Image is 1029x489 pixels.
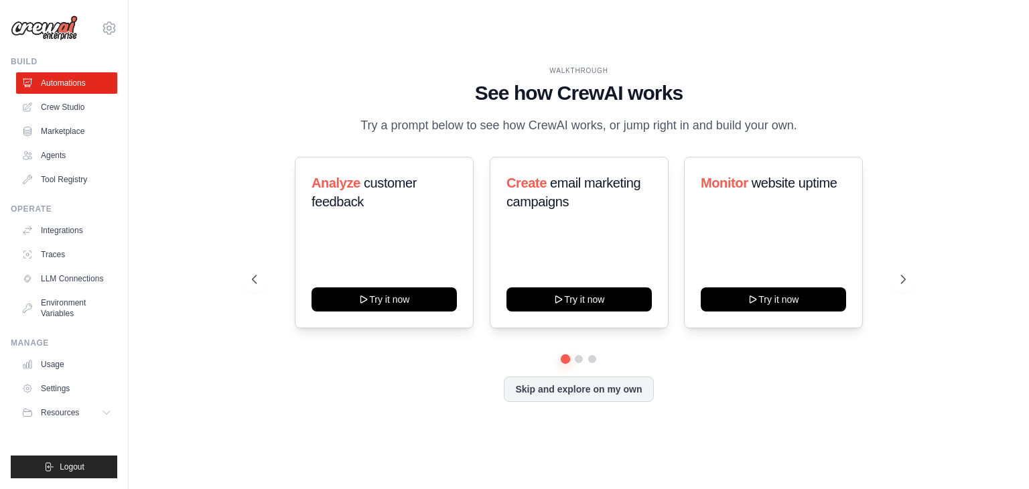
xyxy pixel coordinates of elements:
button: Resources [16,402,117,423]
span: Logout [60,462,84,472]
div: Manage [11,338,117,348]
button: Skip and explore on my own [504,376,653,402]
span: Analyze [312,176,360,190]
h1: See how CrewAI works [252,81,906,105]
button: Try it now [506,287,652,311]
a: Usage [16,354,117,375]
a: Integrations [16,220,117,241]
a: Traces [16,244,117,265]
img: Logo [11,15,78,41]
span: Resources [41,407,79,418]
a: Environment Variables [16,292,117,324]
button: Try it now [312,287,457,311]
p: Try a prompt below to see how CrewAI works, or jump right in and build your own. [354,116,804,135]
button: Logout [11,456,117,478]
a: Automations [16,72,117,94]
div: Operate [11,204,117,214]
a: Tool Registry [16,169,117,190]
a: Marketplace [16,121,117,142]
div: WALKTHROUGH [252,66,906,76]
a: Crew Studio [16,96,117,118]
span: Create [506,176,547,190]
span: website uptime [752,176,837,190]
button: Try it now [701,287,846,311]
span: email marketing campaigns [506,176,640,209]
a: Settings [16,378,117,399]
span: Monitor [701,176,748,190]
a: LLM Connections [16,268,117,289]
a: Agents [16,145,117,166]
span: customer feedback [312,176,417,209]
div: Build [11,56,117,67]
